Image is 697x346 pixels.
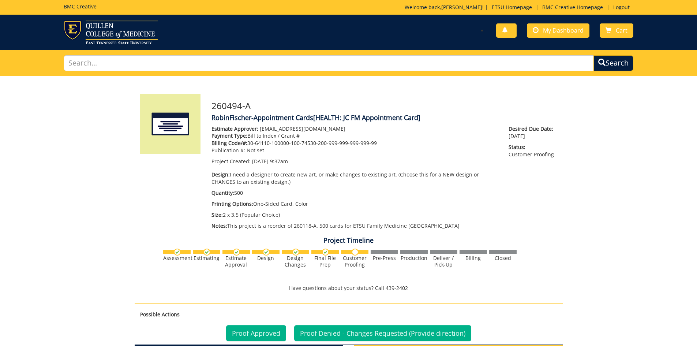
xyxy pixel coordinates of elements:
div: Customer Proofing [341,255,368,268]
a: My Dashboard [527,23,589,38]
p: [EMAIL_ADDRESS][DOMAIN_NAME] [211,125,498,133]
a: ETSU Homepage [488,4,536,11]
div: Final File Prep [311,255,339,268]
div: Deliver / Pick-Up [430,255,457,268]
span: Cart [616,26,627,34]
span: Project Created: [211,158,251,165]
span: [DATE] 9:37am [252,158,288,165]
p: 30-64110-100000-100-74530-200-999-999-999-999-99 [211,139,498,147]
span: Not set [247,147,264,154]
span: Publication #: [211,147,245,154]
strong: Possible Actions [140,311,180,318]
div: Billing [460,255,487,261]
p: Customer Proofing [509,144,557,158]
a: Proof Approved [226,325,286,341]
p: I need a designer to create new art, or make changes to existing art. (Choose this for a NEW desi... [211,171,498,186]
img: checkmark [203,249,210,256]
p: Welcome back, ! | | | [405,4,633,11]
div: Design [252,255,280,261]
span: Size: [211,211,223,218]
img: no [352,249,359,256]
div: Estimating [193,255,220,261]
img: Product featured image [140,94,201,154]
h4: RobinFischer-Appointment Cards [211,114,557,122]
span: Design: [211,171,230,178]
span: Estimate Approver: [211,125,258,132]
span: Quantity: [211,189,234,196]
h4: Project Timeline [135,237,563,244]
p: 2 x 3.5 (Popular Choice) [211,211,498,219]
span: Printing Options: [211,200,253,207]
a: Logout [610,4,633,11]
a: [PERSON_NAME] [441,4,482,11]
h5: BMC Creative [64,4,97,9]
span: Billing Code/#: [211,139,247,146]
div: Design Changes [282,255,309,268]
div: Closed [489,255,517,261]
p: [DATE] [509,125,557,140]
div: Production [400,255,428,261]
p: Bill to Index / Grant # [211,132,498,139]
span: Payment Type: [211,132,247,139]
h3: 260494-A [211,101,557,111]
img: checkmark [233,249,240,256]
input: Search... [64,55,594,71]
span: Notes: [211,222,227,229]
div: Assessment [163,255,191,261]
div: Pre-Press [371,255,398,261]
p: 500 [211,189,498,197]
img: checkmark [292,249,299,256]
a: Cart [600,23,633,38]
div: Estimate Approval [222,255,250,268]
a: BMC Creative Homepage [539,4,607,11]
p: This project is a reorder of 260118-A. 500 cards for ETSU Family Medicine [GEOGRAPHIC_DATA] [211,222,498,230]
span: [HEALTH: JC FM Appointment Card] [313,113,420,122]
img: checkmark [263,249,270,256]
span: My Dashboard [543,26,584,34]
a: Proof Denied - Changes Requested (Provide direction) [294,325,471,341]
img: checkmark [322,249,329,256]
button: Search [593,55,633,71]
span: Status: [509,144,557,151]
img: checkmark [174,249,181,256]
p: One-Sided Card, Color [211,200,498,208]
p: Have questions about your status? Call 439-2402 [135,284,563,292]
span: Desired Due Date: [509,125,557,133]
img: ETSU logo [64,21,158,44]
